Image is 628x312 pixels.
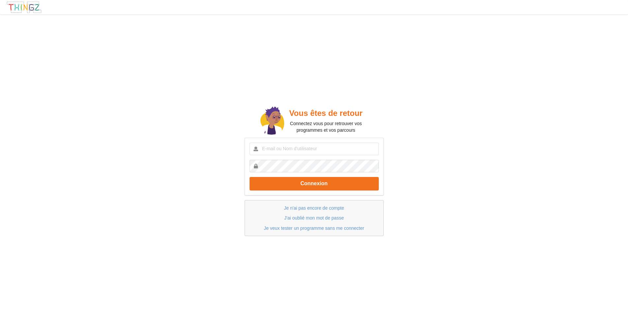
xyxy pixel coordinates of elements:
a: Je veux tester un programme sans me connecter [264,225,364,231]
img: thingz_logo.png [6,1,42,14]
img: doc.svg [260,107,284,136]
input: E-mail ou Nom d'utilisateur [250,143,379,155]
h2: Vous êtes de retour [284,108,368,119]
a: Je n'ai pas encore de compte [284,205,344,211]
p: Connectez vous pour retrouver vos programmes et vos parcours [284,120,368,133]
button: Connexion [250,177,379,191]
a: J'ai oublié mon mot de passe [284,215,344,221]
